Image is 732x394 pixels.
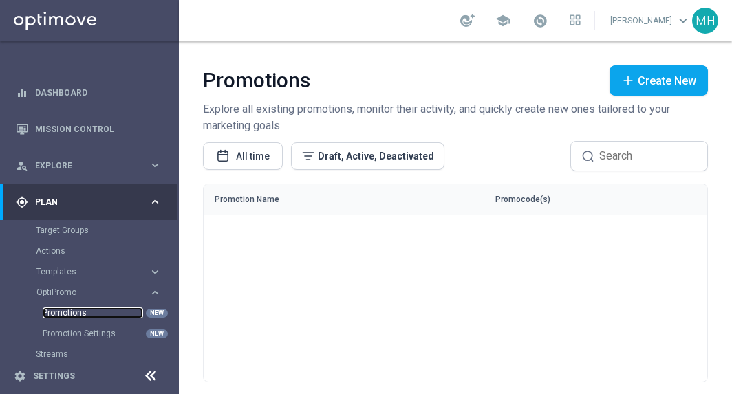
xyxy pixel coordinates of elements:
button: OptiPromo keyboard_arrow_right [36,287,162,298]
div: Dashboard [16,74,162,111]
i: equalizer [16,87,28,99]
button: equalizer Dashboard [15,87,162,98]
i: keyboard_arrow_right [149,265,162,278]
span: school [495,13,510,28]
a: Target Groups [36,225,143,236]
button: Mission Control [15,124,162,135]
a: Dashboard [35,74,162,111]
div: OptiPromo [36,288,149,296]
div: MH [692,8,718,34]
a: Promotion Settings [43,328,143,339]
a: Streams [36,349,143,360]
span: OptiPromo [36,288,135,296]
div: Templates [36,261,177,282]
i: person_search [16,160,28,172]
div: Templates [36,267,149,276]
button: gps_fixed Plan keyboard_arrow_right [15,197,162,208]
div: Draft, Active, Deactivated [318,149,434,163]
div: Promotions [43,303,177,323]
i: keyboard_arrow_right [149,286,162,299]
div: Promotion Settings [43,323,177,344]
h1: Promotions [203,67,310,94]
div: Mission Control [16,111,162,147]
button: Templates keyboard_arrow_right [36,266,162,277]
div: Actions [36,241,177,261]
i: keyboard_arrow_right [149,195,162,208]
i: keyboard_arrow_right [149,159,162,172]
input: Search [599,148,696,164]
div: NEW [146,329,168,338]
button: Create New [610,65,708,96]
button: All time [203,142,283,170]
span: Promotion Name [215,195,279,204]
span: Promocode(s) [495,195,550,204]
a: Actions [36,245,143,256]
div: NEW [146,309,168,318]
button: person_search Explore keyboard_arrow_right [15,160,162,171]
div: Streams [36,344,177,364]
span: Plan [35,198,149,206]
div: Explore [16,160,149,172]
i: settings [14,370,26,382]
p: Explore all existing promotions, monitor their activity, and quickly create new ones tailored to ... [203,101,708,134]
a: [PERSON_NAME]keyboard_arrow_down [609,10,692,31]
div: Plan [16,196,149,208]
a: Promotions [43,307,143,318]
div: Target Groups [36,220,177,241]
i: gps_fixed [16,196,28,208]
a: Settings [33,372,75,380]
a: Mission Control [35,111,162,147]
button: Draft, Active, Deactivated [291,142,444,170]
span: Templates [36,267,135,276]
div: OptiPromo [36,282,177,344]
span: keyboard_arrow_down [676,13,691,28]
span: Explore [35,162,149,170]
